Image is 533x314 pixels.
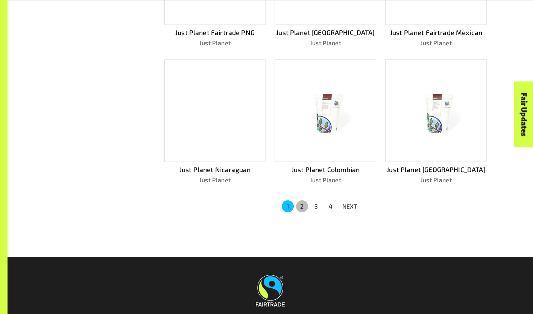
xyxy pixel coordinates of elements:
[342,202,357,211] p: NEXT
[385,27,487,38] p: Just Planet Fairtrade Mexican
[385,165,487,175] p: Just Planet [GEOGRAPHIC_DATA]
[164,175,266,184] p: Just Planet
[296,200,308,212] button: Go to page 2
[275,27,376,38] p: Just Planet [GEOGRAPHIC_DATA]
[164,38,266,47] p: Just Planet
[256,275,285,306] img: Fairtrade Australia New Zealand logo
[281,200,362,213] nav: pagination navigation
[164,27,266,38] p: Just Planet Fairtrade PNG
[282,200,294,212] button: page 1
[385,175,487,184] p: Just Planet
[164,59,266,184] a: Just Planet NicaraguanJust Planet
[275,38,376,47] p: Just Planet
[275,175,376,184] p: Just Planet
[338,200,362,213] button: NEXT
[164,165,266,175] p: Just Planet Nicaraguan
[385,59,487,184] a: Just Planet [GEOGRAPHIC_DATA]Just Planet
[385,38,487,47] p: Just Planet
[325,200,337,212] button: Go to page 4
[275,165,376,175] p: Just Planet Colombian
[310,200,322,212] button: Go to page 3
[275,59,376,184] a: Just Planet ColombianJust Planet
